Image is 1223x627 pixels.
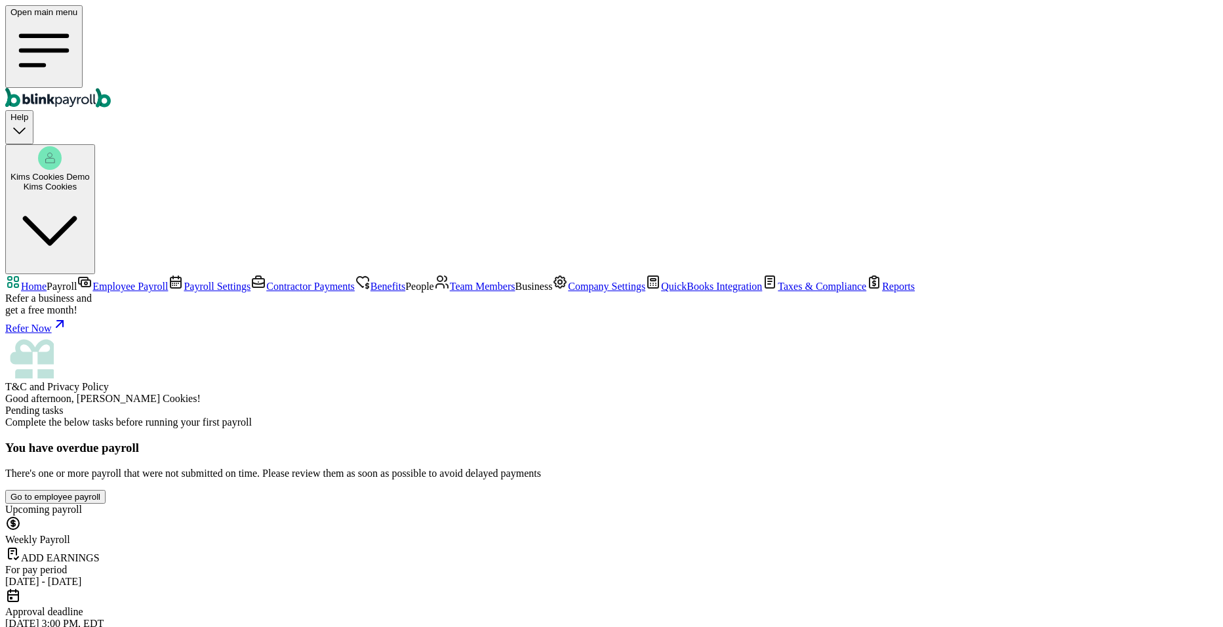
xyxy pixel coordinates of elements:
nav: Global [5,5,1218,110]
span: Contractor Payments [266,281,355,292]
a: Benefits [355,281,405,292]
span: and [5,381,109,392]
span: Company Settings [568,281,645,292]
a: QuickBooks Integration [645,281,762,292]
div: For pay period [5,564,1218,576]
a: Payroll Settings [168,281,251,292]
a: Taxes & Compliance [762,281,866,292]
span: T&C [5,381,27,392]
span: Weekly Payroll [5,534,70,545]
div: ADD EARNINGS [5,546,1218,564]
a: Reports [866,281,915,292]
span: QuickBooks Integration [661,281,762,292]
span: Privacy Policy [47,381,109,392]
a: Company Settings [552,281,645,292]
span: Taxes & Compliance [778,281,866,292]
span: Home [21,281,47,292]
span: Complete the below tasks before running your first payroll [5,416,252,428]
nav: Sidebar [5,274,1218,393]
div: Go to employee payroll [10,492,100,502]
div: Kims Cookies [10,182,90,192]
a: Refer Now [5,316,1218,334]
span: Business [515,281,552,292]
button: Go to employee payroll [5,490,106,504]
a: Home [5,281,47,292]
button: Help [5,110,33,144]
iframe: Chat Widget [1005,485,1223,627]
button: Open main menu [5,5,83,88]
span: Team Members [450,281,515,292]
a: Team Members [434,281,515,292]
span: Help [10,112,28,122]
button: Kims Cookies DemoKims Cookies [5,144,95,275]
h3: You have overdue payroll [5,441,1218,455]
span: Reports [882,281,915,292]
a: Contractor Payments [251,281,355,292]
span: Benefits [371,281,405,292]
div: Pending tasks [5,405,1218,416]
div: Refer a business and get a free month! [5,293,1218,316]
span: Payroll [47,281,77,292]
div: [DATE] - [DATE] [5,576,1218,588]
a: Employee Payroll [77,281,168,292]
div: Approval deadline [5,606,1218,618]
span: Kims Cookies Demo [10,172,90,182]
span: Good afternoon, [PERSON_NAME] Cookies! [5,393,201,404]
span: Employee Payroll [92,281,168,292]
span: Upcoming payroll [5,504,82,515]
span: Payroll Settings [184,281,251,292]
span: Open main menu [10,7,77,17]
p: There's one or more payroll that were not submitted on time. Please review them as soon as possib... [5,468,1218,479]
span: People [405,281,434,292]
